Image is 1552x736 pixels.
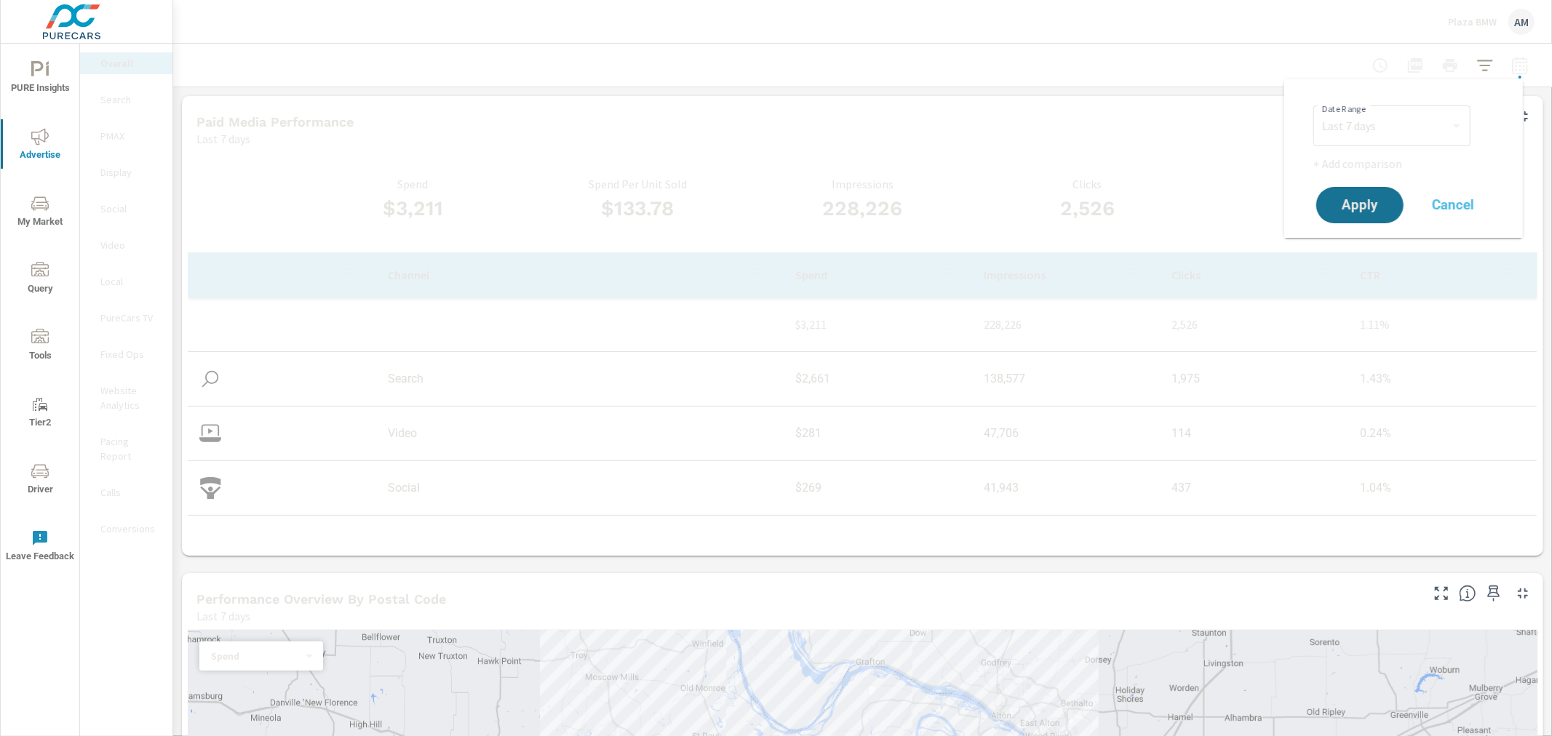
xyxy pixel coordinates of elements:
[5,529,75,565] span: Leave Feedback
[1459,585,1476,602] span: Understand performance data by postal code. Individual postal codes can be selected and expanded ...
[1316,187,1404,223] button: Apply
[196,114,354,129] h5: Paid Media Performance
[1424,199,1482,212] span: Cancel
[1172,316,1337,333] p: 2,526
[1436,51,1465,80] button: Print Report
[750,196,975,221] h3: 228,226
[376,360,784,397] td: Search
[100,92,161,107] p: Search
[1511,582,1535,605] button: Minimize Widget
[80,125,172,147] div: PMAX
[1161,360,1349,397] td: 1,975
[5,329,75,364] span: Tools
[100,485,161,500] p: Calls
[975,177,1200,191] p: Clicks
[199,477,221,499] img: icon-social.svg
[80,343,172,365] div: Fixed Ops
[5,463,75,498] span: Driver
[525,196,750,221] h3: $133.78
[795,316,960,333] p: $3,211
[100,129,161,143] p: PMAX
[795,268,926,282] p: Spend
[80,234,172,256] div: Video
[1482,582,1505,605] span: Save this to your personalized report
[1508,9,1535,35] div: AM
[196,591,446,607] h5: Performance Overview By Postal Code
[1161,415,1349,452] td: 114
[1471,51,1500,80] button: Apply Filters
[1313,155,1500,172] p: + Add comparison
[1401,51,1430,80] button: "Export Report to PDF"
[301,196,525,221] h3: $3,211
[972,469,1161,506] td: 41,943
[5,61,75,97] span: PURE Insights
[5,396,75,431] span: Tier2
[80,52,172,74] div: Overall
[301,177,525,191] p: Spend
[1331,199,1389,212] span: Apply
[100,274,161,289] p: Local
[199,649,311,663] div: Spend
[1360,268,1490,282] p: CTR
[100,201,161,216] p: Social
[196,130,250,148] p: Last 7 days
[1200,177,1425,191] p: CTR
[5,128,75,164] span: Advertise
[1430,582,1453,605] button: Make Fullscreen
[80,380,172,416] div: Website Analytics
[80,307,172,329] div: PureCars TV
[1200,196,1425,221] h3: 1.11%
[1348,469,1537,506] td: 1.04%
[100,165,161,180] p: Display
[80,431,172,467] div: Pacing Report
[80,198,172,220] div: Social
[972,415,1161,452] td: 47,706
[1448,15,1497,28] p: Plaza BMW
[388,268,738,282] p: Channel
[5,195,75,231] span: My Market
[100,347,161,361] p: Fixed Ops
[984,316,1149,333] p: 228,226
[376,415,784,452] td: Video
[1360,316,1525,333] p: 1.11%
[100,311,161,325] p: PureCars TV
[784,415,972,452] td: $281
[984,268,1114,282] p: Impressions
[100,56,161,71] p: Overall
[1348,360,1537,397] td: 1.43%
[1172,268,1302,282] p: Clicks
[750,177,975,191] p: Impressions
[784,360,972,397] td: $2,661
[199,368,221,390] img: icon-search.svg
[975,196,1200,221] h3: 2,526
[80,518,172,540] div: Conversions
[1409,187,1497,223] button: Cancel
[5,262,75,297] span: Query
[100,434,161,463] p: Pacing Report
[525,177,750,191] p: Spend Per Unit Sold
[100,238,161,252] p: Video
[196,607,250,625] p: Last 7 days
[211,649,300,663] p: Spend
[1161,469,1349,506] td: 437
[376,469,784,506] td: Social
[80,481,172,503] div: Calls
[100,521,161,536] p: Conversions
[100,383,161,412] p: Website Analytics
[972,360,1161,397] td: 138,577
[199,423,221,444] img: icon-video.svg
[80,271,172,292] div: Local
[80,89,172,111] div: Search
[80,161,172,183] div: Display
[784,469,972,506] td: $269
[1,44,79,579] div: nav menu
[1348,415,1537,452] td: 0.24%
